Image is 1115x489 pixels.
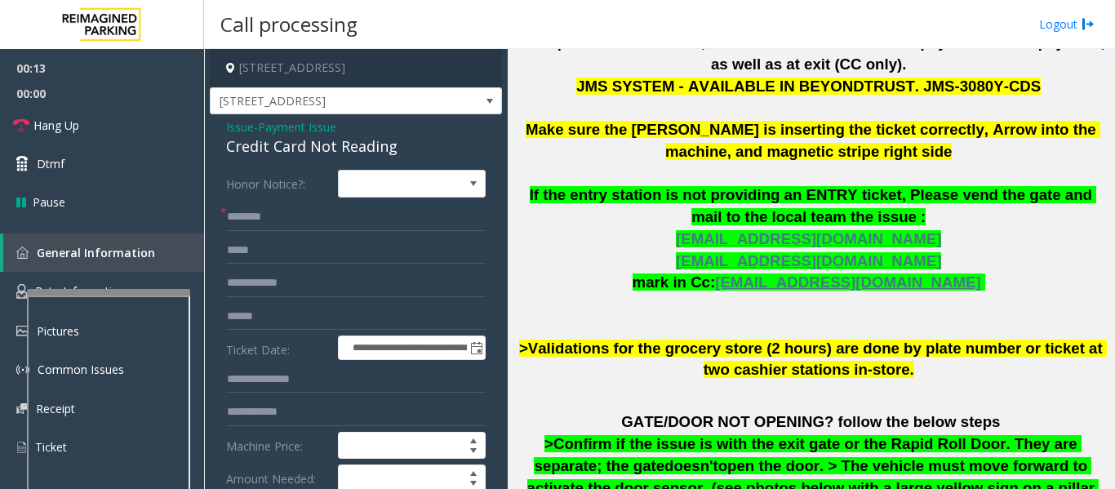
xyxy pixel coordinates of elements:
[16,363,29,376] img: 'icon'
[467,336,485,359] span: Toggle popup
[258,118,336,136] span: Payment Issue
[519,340,1107,379] span: >Validations for the grocery store (2 hours) are done by plate number or ticket at two cashier st...
[1039,16,1095,33] a: Logout
[222,170,334,198] label: Honor Notice?:
[664,457,718,474] span: doesn't
[715,277,980,290] a: [EMAIL_ADDRESS][DOMAIN_NAME]
[37,155,64,172] span: Dtmf
[210,49,502,87] h4: [STREET_ADDRESS]
[517,12,1109,73] span: >If the LPR does not get a positive read for transient parkers, [PERSON_NAME] must pull a ticket ...
[676,230,941,247] span: [EMAIL_ADDRESS][DOMAIN_NAME]
[211,88,443,114] span: [STREET_ADDRESS]
[534,435,1081,474] span: >Confirm if the issue is with the exit gate or the Rapid Roll Door. They are separate; the gate
[16,403,28,414] img: 'icon'
[33,117,79,134] span: Hang Up
[226,136,486,158] div: Credit Card Not Reading
[226,118,254,136] span: Issue
[16,326,29,336] img: 'icon'
[621,413,1000,430] span: GATE/DOOR NOT OPENING? follow the below steps
[212,4,366,44] h3: Call processing
[254,119,336,135] span: -
[676,252,941,269] span: [EMAIL_ADDRESS][DOMAIN_NAME]
[222,432,334,460] label: Machine Price:
[530,186,1097,225] span: If the entry station is not providing an ENTRY ticket, Please vend the gate and mail to the local...
[676,233,941,247] a: [EMAIL_ADDRESS][DOMAIN_NAME]
[715,273,980,291] span: [EMAIL_ADDRESS][DOMAIN_NAME]
[35,283,126,299] span: Rate Information
[526,121,1100,160] span: Make sure the [PERSON_NAME] is inserting the ticket correctly, Arrow into the machine, and magnet...
[633,273,716,291] span: mark in Cc:
[576,78,1041,95] span: JMS SYSTEM - AVAILABLE IN BEYONDTRUST. JMS-3080Y-CDS
[16,440,27,455] img: 'icon'
[462,465,485,478] span: Increase value
[3,233,204,272] a: General Information
[37,245,155,260] span: General Information
[462,446,485,459] span: Decrease value
[1082,16,1095,33] img: logout
[676,256,941,269] a: [EMAIL_ADDRESS][DOMAIN_NAME]
[462,433,485,446] span: Increase value
[222,336,334,360] label: Ticket Date:
[16,247,29,259] img: 'icon'
[16,284,27,299] img: 'icon'
[33,193,65,211] span: Pause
